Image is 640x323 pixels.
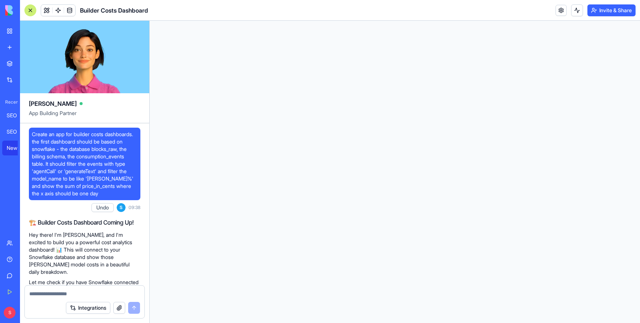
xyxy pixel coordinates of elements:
[80,6,148,15] span: Builder Costs Dashboard
[7,112,27,119] div: SEO Keyword Research Pro
[2,99,18,105] span: Recent
[29,110,140,123] span: App Building Partner
[587,4,636,16] button: Invite & Share
[117,203,126,212] span: S
[29,279,140,293] p: Let me check if you have Snowflake connected to this app first...
[29,218,140,227] h2: 🏗️ Builder Costs Dashboard Coming Up!
[66,302,110,314] button: Integrations
[4,307,16,319] span: S
[7,144,27,152] div: New App
[29,231,140,276] p: Hey there! I'm [PERSON_NAME], and I'm excited to build you a powerful cost analytics dashboard! 📊...
[7,128,27,135] div: SEO Keyword Research Pro
[2,141,32,155] a: New App
[129,205,140,211] span: 09:38
[91,203,114,212] button: Undo
[2,124,32,139] a: SEO Keyword Research Pro
[5,5,51,16] img: logo
[29,99,77,108] span: [PERSON_NAME]
[2,108,32,123] a: SEO Keyword Research Pro
[32,131,137,197] span: Create an app for builder costs dashboards. the first dashboard should be based on snowflake - th...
